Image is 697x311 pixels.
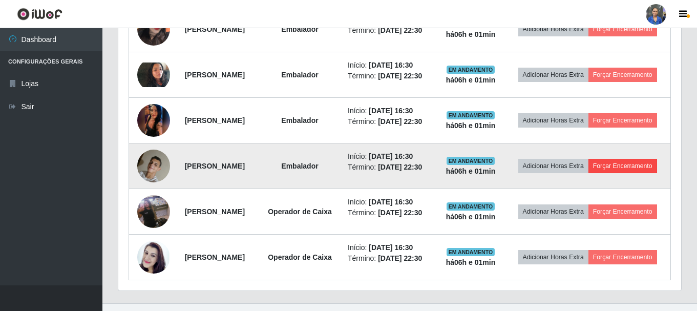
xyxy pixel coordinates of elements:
button: Forçar Encerramento [588,22,657,36]
li: Término: [348,208,431,218]
strong: [PERSON_NAME] [185,208,245,216]
li: Início: [348,242,431,253]
li: Término: [348,253,431,264]
span: EM ANDAMENTO [447,66,495,74]
li: Término: [348,116,431,127]
time: [DATE] 22:30 [378,163,422,171]
img: 1732121401472.jpeg [137,63,170,87]
button: Adicionar Horas Extra [518,159,588,173]
strong: há 06 h e 01 min [446,213,496,221]
strong: Operador de Caixa [268,208,332,216]
img: 1745291755814.jpeg [137,84,170,157]
span: EM ANDAMENTO [447,157,495,165]
time: [DATE] 16:30 [369,61,413,69]
li: Início: [348,197,431,208]
button: Forçar Encerramento [588,68,657,82]
strong: [PERSON_NAME] [185,71,245,79]
strong: Embalador [281,25,318,33]
button: Forçar Encerramento [588,159,657,173]
strong: há 06 h e 01 min [446,121,496,130]
span: EM ANDAMENTO [447,248,495,256]
strong: [PERSON_NAME] [185,253,245,261]
strong: Operador de Caixa [268,253,332,261]
li: Início: [348,106,431,116]
span: EM ANDAMENTO [447,202,495,211]
button: Adicionar Horas Extra [518,250,588,264]
button: Adicionar Horas Extra [518,22,588,36]
button: Adicionar Horas Extra [518,68,588,82]
img: 1725070298663.jpeg [137,182,170,241]
li: Término: [348,162,431,173]
time: [DATE] 16:30 [369,198,413,206]
strong: Embalador [281,71,318,79]
strong: [PERSON_NAME] [185,162,245,170]
time: [DATE] 22:30 [378,26,422,34]
time: [DATE] 16:30 [369,152,413,160]
li: Término: [348,71,431,81]
strong: há 06 h e 01 min [446,167,496,175]
button: Adicionar Horas Extra [518,113,588,128]
span: EM ANDAMENTO [447,111,495,119]
strong: [PERSON_NAME] [185,116,245,125]
strong: há 06 h e 01 min [446,76,496,84]
li: Início: [348,60,431,71]
time: [DATE] 22:30 [378,117,422,126]
time: [DATE] 22:30 [378,254,422,262]
li: Término: [348,25,431,36]
li: Início: [348,151,431,162]
time: [DATE] 22:30 [378,72,422,80]
strong: Embalador [281,116,318,125]
time: [DATE] 22:30 [378,209,422,217]
button: Forçar Encerramento [588,250,657,264]
strong: [PERSON_NAME] [185,25,245,33]
img: 1753233779837.jpeg [137,228,170,286]
strong: Embalador [281,162,318,170]
time: [DATE] 16:30 [369,107,413,115]
button: Forçar Encerramento [588,113,657,128]
strong: há 06 h e 01 min [446,30,496,38]
img: 1743358374428.jpeg [137,144,170,188]
time: [DATE] 16:30 [369,243,413,252]
img: CoreUI Logo [17,8,62,20]
strong: há 06 h e 01 min [446,258,496,266]
button: Forçar Encerramento [588,204,657,219]
button: Adicionar Horas Extra [518,204,588,219]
